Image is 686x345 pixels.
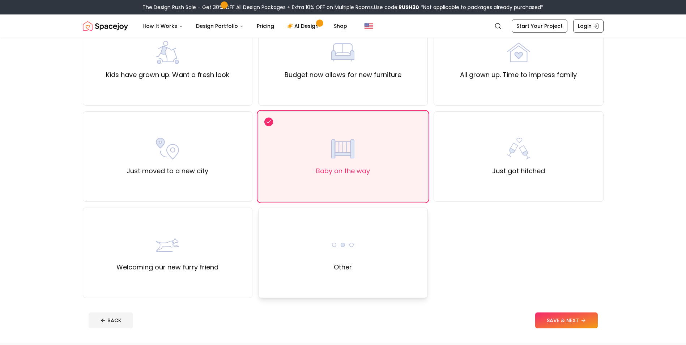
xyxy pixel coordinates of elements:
img: Just moved to a new city [156,137,179,160]
span: *Not applicable to packages already purchased* [419,4,544,11]
a: Shop [328,19,353,33]
img: Welcoming our new furry friend [156,233,179,256]
label: Just got hitched [492,166,545,176]
label: All grown up. Time to impress family [460,70,577,80]
a: Pricing [251,19,280,33]
div: The Design Rush Sale – Get 30% OFF All Design Packages + Extra 10% OFF on Multiple Rooms. [142,4,544,11]
img: Just got hitched [507,137,530,160]
b: RUSH30 [399,4,419,11]
img: Other [331,233,354,256]
button: Design Portfolio [190,19,250,33]
label: Just moved to a new city [127,166,208,176]
img: Kids have grown up. Want a fresh look [156,41,179,64]
a: Spacejoy [83,19,128,33]
label: Baby on the way [316,166,370,176]
a: Start Your Project [512,20,567,33]
label: Welcoming our new furry friend [116,262,218,272]
span: Use code: [374,4,419,11]
button: How It Works [137,19,189,33]
img: Budget now allows for new furniture [331,41,354,64]
a: AI Design [281,19,327,33]
img: Baby on the way [331,137,354,160]
img: Spacejoy Logo [83,19,128,33]
label: Budget now allows for new furniture [285,70,401,80]
nav: Main [137,19,353,33]
nav: Global [83,14,604,38]
img: United States [365,22,373,30]
a: Login [573,20,604,33]
button: BACK [89,312,133,328]
button: SAVE & NEXT [535,312,598,328]
label: Kids have grown up. Want a fresh look [106,70,229,80]
label: Other [334,262,352,272]
img: All grown up. Time to impress family [507,41,530,64]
